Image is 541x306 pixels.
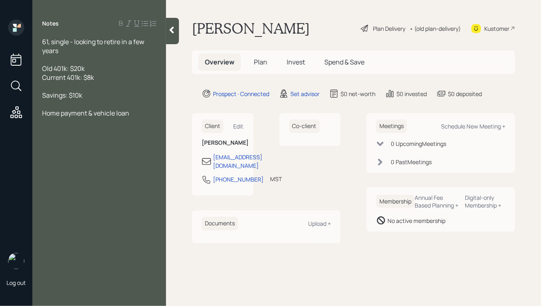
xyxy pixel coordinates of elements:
div: [PHONE_NUMBER] [213,175,264,184]
h6: Documents [202,217,238,230]
div: MST [270,175,282,183]
img: hunter_neumayer.jpg [8,253,24,269]
h6: Membership [376,195,415,208]
div: $0 deposited [448,90,482,98]
div: Schedule New Meeting + [441,122,505,130]
div: Log out [6,279,26,287]
div: Edit [234,122,244,130]
div: • (old plan-delivery) [409,24,461,33]
span: 61, single - looking to retire in a few years [42,37,145,55]
div: Digital-only Membership + [465,194,505,209]
span: Plan [254,58,267,66]
span: Invest [287,58,305,66]
span: Old 401k: $20k [42,64,85,73]
h6: Client [202,120,224,133]
div: Plan Delivery [373,24,405,33]
span: Home payment & vehicle loan [42,109,129,118]
div: Annual Fee Based Planning + [415,194,459,209]
label: Notes [42,19,59,28]
div: Prospect · Connected [213,90,269,98]
span: Spend & Save [324,58,364,66]
div: Set advisor [290,90,319,98]
div: 0 Upcoming Meeting s [391,139,446,148]
div: $0 invested [396,90,427,98]
h1: [PERSON_NAME] [192,19,310,37]
h6: Meetings [376,120,407,133]
span: Current 401k: $8k [42,73,94,82]
span: Overview [205,58,234,66]
h6: Co-client [289,120,320,133]
div: 0 Past Meeting s [391,158,432,166]
h6: [PERSON_NAME] [202,139,244,146]
div: No active membership [388,216,445,225]
div: $0 net-worth [341,90,375,98]
div: [EMAIL_ADDRESS][DOMAIN_NAME] [213,153,262,170]
div: Upload + [308,220,331,227]
span: Savings: $10k [42,91,82,100]
div: Kustomer [484,24,509,33]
